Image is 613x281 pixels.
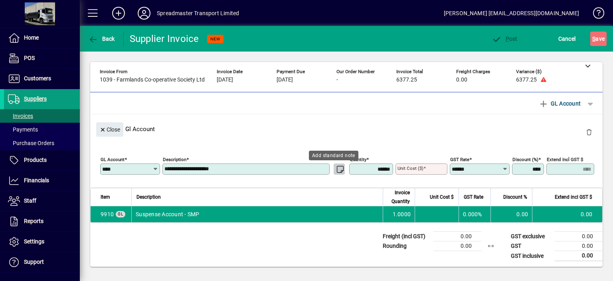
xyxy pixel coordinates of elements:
[136,193,161,201] span: Description
[8,126,38,133] span: Payments
[492,36,518,42] span: ost
[4,232,80,252] a: Settings
[507,241,555,251] td: GST
[459,206,490,222] td: 0.000%
[464,193,483,201] span: GST Rate
[99,123,120,136] span: Close
[506,36,509,42] span: P
[555,232,603,241] td: 0.00
[503,193,527,201] span: Discount %
[388,188,410,206] span: Invoice Quantity
[118,212,123,216] span: GL
[555,241,603,251] td: 0.00
[379,232,433,241] td: Freight (incl GST)
[8,140,54,146] span: Purchase Orders
[450,157,469,162] mat-label: GST rate
[4,252,80,272] a: Support
[590,32,607,46] button: Save
[4,48,80,68] a: POS
[456,77,467,83] span: 0.00
[383,206,415,222] td: 1.0000
[130,32,199,45] div: Supplier Invoice
[592,32,605,45] span: ave
[430,193,454,201] span: Unit Cost $
[587,2,603,28] a: Knowledge Base
[547,157,583,162] mat-label: Extend incl GST $
[512,157,538,162] mat-label: Discount (%)
[507,232,555,241] td: GST exclusive
[579,128,599,136] app-page-header-button: Delete
[490,206,532,222] td: 0.00
[24,197,36,204] span: Staff
[379,241,433,251] td: Rounding
[433,241,481,251] td: 0.00
[556,32,578,46] button: Cancel
[96,122,123,137] button: Close
[396,77,417,83] span: 6377.25
[4,191,80,211] a: Staff
[80,32,124,46] app-page-header-button: Back
[532,206,602,222] td: 0.00
[309,151,358,160] div: Add standard note
[24,157,47,163] span: Products
[4,171,80,191] a: Financials
[101,157,125,162] mat-label: GL Account
[163,157,186,162] mat-label: Description
[558,32,576,45] span: Cancel
[88,36,115,42] span: Back
[336,77,338,83] span: -
[592,36,595,42] span: S
[4,28,80,48] a: Home
[24,218,44,224] span: Reports
[86,32,117,46] button: Back
[4,211,80,231] a: Reports
[24,177,49,183] span: Financials
[24,238,44,245] span: Settings
[24,96,47,102] span: Suppliers
[210,36,220,42] span: NEW
[24,259,44,265] span: Support
[397,165,423,171] mat-label: Unit Cost ($)
[217,77,233,83] span: [DATE]
[4,69,80,89] a: Customers
[4,109,80,123] a: Invoices
[490,32,520,46] button: Post
[507,251,555,261] td: GST inclusive
[24,55,35,61] span: POS
[131,6,157,20] button: Profile
[4,136,80,150] a: Purchase Orders
[157,7,239,20] div: Spreadmaster Transport Limited
[24,75,51,82] span: Customers
[90,114,603,143] div: Gl Account
[444,7,579,20] div: [PERSON_NAME] [EMAIL_ADDRESS][DOMAIN_NAME]
[4,123,80,136] a: Payments
[4,150,80,170] a: Products
[555,193,592,201] span: Extend incl GST $
[516,77,537,83] span: 6377.25
[24,34,39,41] span: Home
[101,210,114,218] span: Suspense Account
[277,77,293,83] span: [DATE]
[433,232,481,241] td: 0.00
[579,122,599,141] button: Delete
[555,251,603,261] td: 0.00
[131,206,383,222] td: Suspense Account - SMP
[100,77,205,83] span: 1039 - Farmlands Co-operative Society Ltd
[94,126,125,133] app-page-header-button: Close
[106,6,131,20] button: Add
[101,193,110,201] span: Item
[8,113,33,119] span: Invoices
